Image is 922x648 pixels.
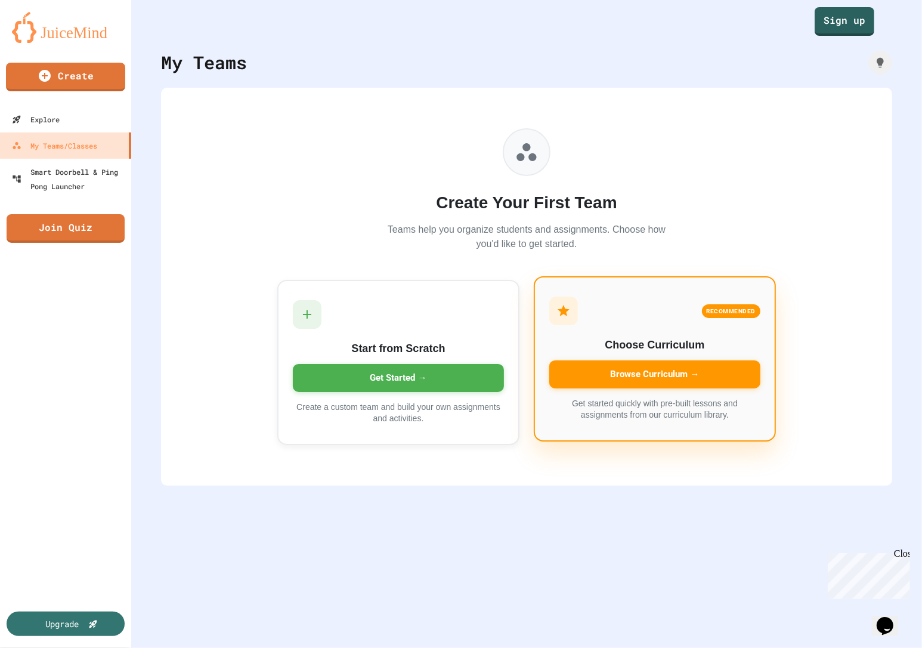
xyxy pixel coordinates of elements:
div: Explore [12,112,60,126]
div: My Teams/Classes [12,138,97,153]
div: RECOMMENDED [702,304,761,318]
h2: Create Your First Team [383,190,670,215]
div: Upgrade [46,618,79,630]
div: Get Started → [293,364,504,392]
div: My Teams [161,49,247,76]
p: Get started quickly with pre-built lessons and assignments from our curriculum library. [549,398,760,421]
a: Sign up [815,7,874,36]
a: Join Quiz [7,214,125,243]
p: Teams help you organize students and assignments. Choose how you'd like to get started. [383,223,670,251]
div: Smart Doorbell & Ping Pong Launcher [12,165,126,193]
p: Create a custom team and build your own assignments and activities. [293,402,504,425]
a: Create [6,63,125,91]
img: logo-orange.svg [12,12,119,43]
h3: Start from Scratch [293,341,504,357]
h3: Choose Curriculum [549,337,760,353]
div: How it works [868,51,892,75]
div: Chat with us now!Close [5,5,82,76]
div: Browse Curriculum → [549,360,760,388]
iframe: chat widget [872,600,910,636]
iframe: chat widget [823,548,910,599]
